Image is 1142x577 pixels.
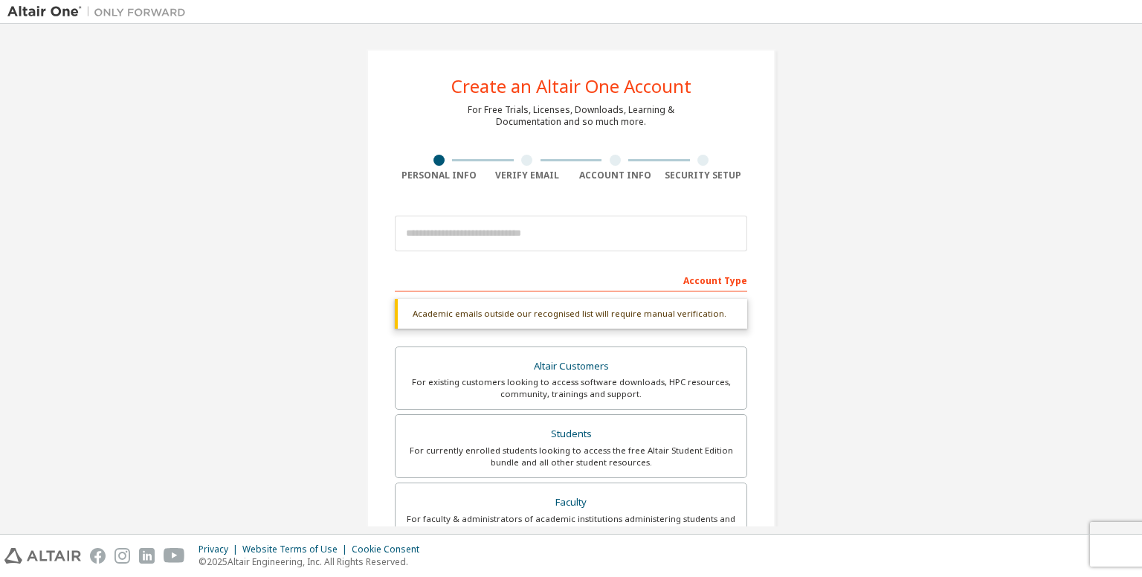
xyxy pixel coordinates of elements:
div: For currently enrolled students looking to access the free Altair Student Edition bundle and all ... [404,445,738,468]
p: © 2025 Altair Engineering, Inc. All Rights Reserved. [199,555,428,568]
div: Verify Email [483,170,572,181]
div: Account Type [395,268,747,291]
div: Personal Info [395,170,483,181]
div: For existing customers looking to access software downloads, HPC resources, community, trainings ... [404,376,738,400]
div: For faculty & administrators of academic institutions administering students and accessing softwa... [404,513,738,537]
div: Academic emails outside our recognised list will require manual verification. [395,299,747,329]
img: facebook.svg [90,548,106,564]
div: Altair Customers [404,356,738,377]
div: Account Info [571,170,659,181]
img: linkedin.svg [139,548,155,564]
div: Cookie Consent [352,544,428,555]
div: Students [404,424,738,445]
img: youtube.svg [164,548,185,564]
div: Faculty [404,492,738,513]
div: Privacy [199,544,242,555]
img: Altair One [7,4,193,19]
img: instagram.svg [114,548,130,564]
div: Website Terms of Use [242,544,352,555]
img: altair_logo.svg [4,548,81,564]
div: For Free Trials, Licenses, Downloads, Learning & Documentation and so much more. [468,104,674,128]
div: Security Setup [659,170,748,181]
div: Create an Altair One Account [451,77,691,95]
